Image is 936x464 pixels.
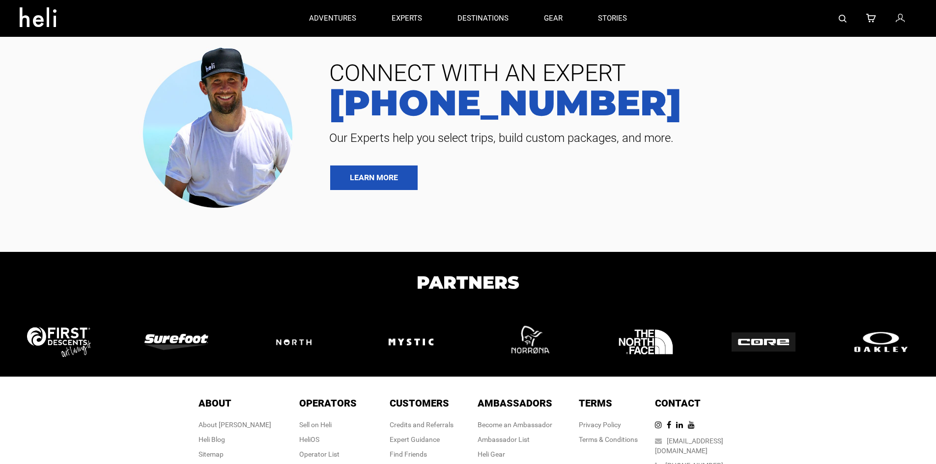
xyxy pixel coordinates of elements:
[732,332,795,352] img: logo
[390,449,454,459] div: Find Friends
[579,436,638,443] a: Terms & Conditions
[380,311,442,373] img: logo
[299,449,357,459] div: Operator List
[199,449,271,459] div: Sitemap
[498,311,559,373] img: logo
[199,397,231,409] span: About
[478,421,552,429] a: Become an Ambassador
[478,397,552,409] span: Ambassadors
[392,13,422,24] p: experts
[299,397,357,409] span: Operators
[457,13,509,24] p: destinations
[655,397,701,409] span: Contact
[135,39,307,213] img: contact our team
[322,85,921,120] a: [PHONE_NUMBER]
[199,436,225,443] a: Heli Blog
[330,165,418,190] a: LEARN MORE
[144,334,208,350] img: logo
[579,397,612,409] span: Terms
[299,420,357,430] div: Sell on Heli
[615,311,677,373] img: logo
[299,436,319,443] a: HeliOS
[390,421,454,429] a: Credits and Referrals
[849,329,913,355] img: logo
[27,327,91,356] img: logo
[579,421,621,429] a: Privacy Policy
[390,436,440,443] a: Expert Guidance
[322,130,921,146] span: Our Experts help you select trips, build custom packages, and more.
[839,15,847,23] img: search-bar-icon.svg
[655,437,723,455] a: [EMAIL_ADDRESS][DOMAIN_NAME]
[262,326,326,359] img: logo
[390,397,449,409] span: Customers
[322,61,921,85] span: CONNECT WITH AN EXPERT
[199,420,271,430] div: About [PERSON_NAME]
[478,450,505,458] a: Heli Gear
[478,435,552,444] div: Ambassador List
[309,13,356,24] p: adventures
